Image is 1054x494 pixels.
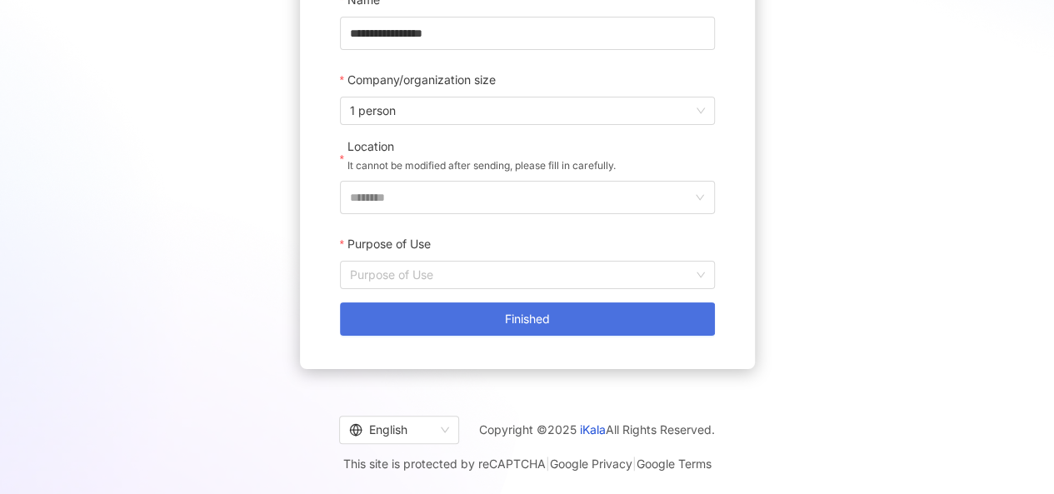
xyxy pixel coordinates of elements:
input: Name [340,17,715,50]
span: down [695,192,705,202]
a: Google Privacy [550,457,632,471]
span: 1 person [350,97,705,124]
span: Copyright © 2025 All Rights Reserved. [479,420,715,440]
a: iKala [580,422,606,437]
span: This site is protected by reCAPTCHA [343,454,712,474]
label: Purpose of Use [340,227,442,261]
span: | [546,457,550,471]
a: Google Terms [637,457,712,471]
div: English [349,417,434,443]
label: Company/organization size [340,63,507,97]
p: It cannot be modified after sending, please fill in carefully. [347,157,616,174]
button: Finished [340,302,715,336]
span: Finished [505,312,550,326]
div: Location [347,138,616,155]
span: | [632,457,637,471]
